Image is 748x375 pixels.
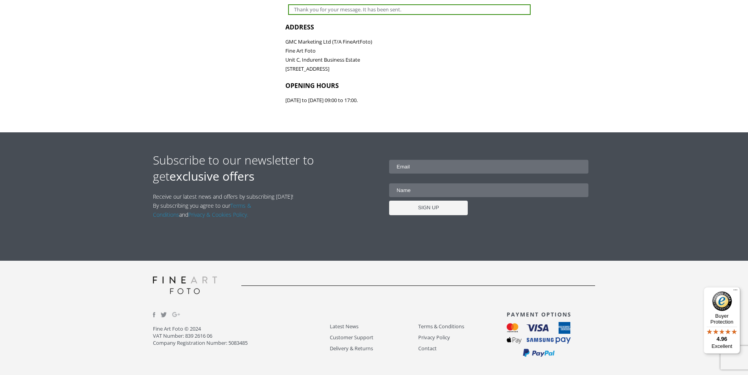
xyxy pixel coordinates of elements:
[285,37,595,73] p: GMC Marketing Ltd (T/A FineArtFoto) Fine Art Foto Unit C, Indurent Business Estate [STREET_ADDRESS]
[330,344,418,353] a: Delivery & Returns
[717,336,727,342] span: 4.96
[285,96,595,105] p: [DATE] to [DATE] 09:00 to 17:00.
[712,291,732,311] img: Trusted Shops Trustmark
[389,201,468,215] input: SIGN UP
[507,311,595,318] h3: PAYMENT OPTIONS
[285,81,595,90] h2: OPENING HOURS
[731,287,740,296] button: Menu
[330,333,418,342] a: Customer Support
[161,312,167,317] img: twitter.svg
[418,322,507,331] a: Terms & Conditions
[704,287,740,354] button: Trusted Shops TrustmarkBuyer Protection4.96Excellent
[153,202,251,218] a: Terms & Conditions
[188,211,248,218] a: Privacy & Cookies Policy.
[285,23,595,31] h2: ADDRESS
[153,192,298,219] p: Receive our latest news and offers by subscribing [DATE]! By subscribing you agree to our and
[704,313,740,325] p: Buyer Protection
[389,160,588,174] input: Email
[704,343,740,349] p: Excellent
[153,276,217,294] img: logo-grey.svg
[418,333,507,342] a: Privacy Policy
[153,325,330,346] p: Fine Art Foto © 2024 VAT Number: 839 2616 06 Company Registration Number: 5083485
[288,4,531,15] div: Thank you for your message. It has been sent.
[507,322,571,357] img: payment_options.svg
[418,344,507,353] a: Contact
[330,322,418,331] a: Latest News
[172,311,180,318] img: Google_Plus.svg
[153,152,374,184] h2: Subscribe to our newsletter to get
[153,312,155,317] img: facebook.svg
[389,183,588,197] input: Name
[169,168,254,184] strong: exclusive offers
